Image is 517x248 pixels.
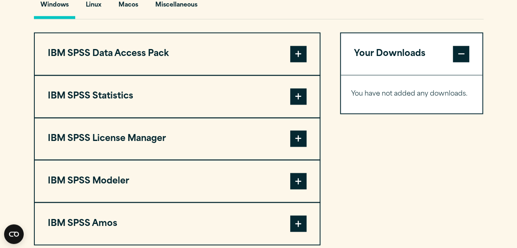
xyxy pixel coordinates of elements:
button: IBM SPSS Data Access Pack [35,33,320,75]
button: Open CMP widget [4,224,24,244]
p: You have not added any downloads. [351,88,472,100]
div: Your Downloads [341,75,483,113]
button: Your Downloads [341,33,483,75]
button: IBM SPSS License Manager [35,118,320,160]
button: IBM SPSS Statistics [35,76,320,117]
button: IBM SPSS Modeler [35,160,320,202]
button: IBM SPSS Amos [35,203,320,244]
